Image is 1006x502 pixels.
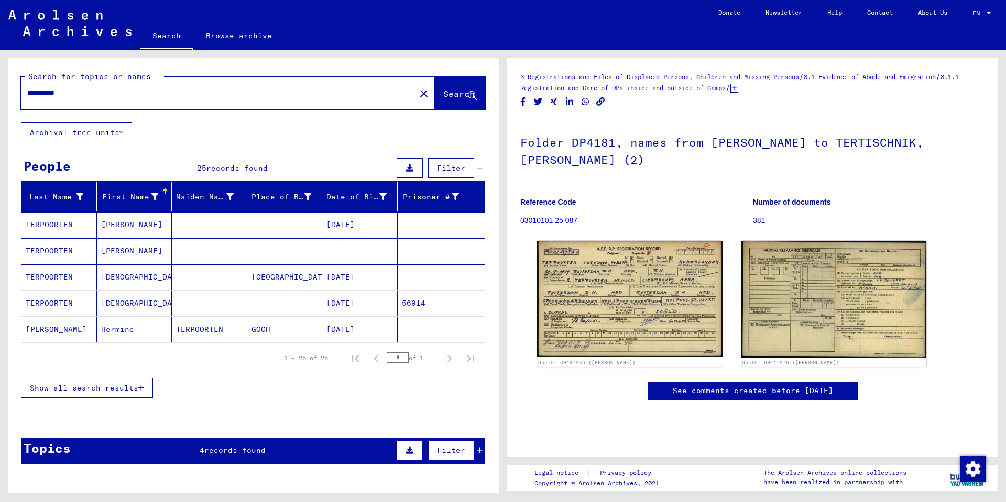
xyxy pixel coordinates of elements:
div: People [24,157,71,175]
div: Prisoner # [402,192,460,203]
mat-cell: [DEMOGRAPHIC_DATA] [97,264,172,290]
button: Show all search results [21,378,153,398]
button: Share on Facebook [518,95,529,108]
button: Share on WhatsApp [580,95,591,108]
div: Place of Birth [251,192,312,203]
mat-cell: TERPOORTEN [21,212,97,238]
span: / [936,72,941,81]
p: 381 [753,215,985,226]
a: DocID: 69447376 ([PERSON_NAME]) [538,360,636,365]
div: of 1 [387,353,439,363]
h1: Folder DP4181, names from [PERSON_NAME] to TERTISCHNIK, [PERSON_NAME] (2) [520,118,985,182]
div: First Name [101,192,159,203]
mat-header-cell: Place of Birth [247,182,323,211]
div: Maiden Name [176,188,247,205]
mat-cell: TERPOORTEN [21,238,97,264]
div: Date of Birth [326,188,400,205]
span: Filter [437,163,465,173]
a: DocID: 69447376 ([PERSON_NAME]) [742,360,839,365]
mat-cell: [PERSON_NAME] [97,238,172,264]
span: EN [972,9,984,17]
div: Last Name [26,188,96,205]
div: First Name [101,188,172,205]
button: Share on LinkedIn [564,95,575,108]
button: Filter [428,440,474,460]
a: Search [140,23,193,50]
mat-cell: [DATE] [322,264,398,290]
button: First page [345,348,366,369]
img: 002.jpg [741,241,927,358]
div: Maiden Name [176,192,234,203]
button: Clear [413,83,434,104]
mat-cell: 56914 [398,291,485,316]
img: yv_logo.png [948,464,987,490]
mat-header-cell: Prisoner # [398,182,485,211]
button: Share on Xing [549,95,560,108]
mat-header-cell: Last Name [21,182,97,211]
p: The Arolsen Archives online collections [763,468,906,477]
button: Next page [439,348,460,369]
button: Archival tree units [21,122,132,142]
mat-cell: [DATE] [322,212,398,238]
mat-cell: TERPOORTEN [21,291,97,316]
a: See comments created before [DATE] [673,385,833,396]
div: Prisoner # [402,188,473,205]
mat-header-cell: First Name [97,182,172,211]
mat-cell: GOCH [247,317,323,342]
span: Show all search results [30,383,138,393]
img: Change consent [960,456,986,482]
img: Arolsen_neg.svg [8,10,132,36]
button: Share on Twitter [533,95,544,108]
span: records found [204,445,266,455]
mat-cell: TERPOORTEN [172,317,247,342]
button: Search [434,77,486,109]
mat-cell: [DATE] [322,291,398,316]
span: Search [443,88,475,99]
span: / [726,83,730,92]
mat-cell: [PERSON_NAME] [21,317,97,342]
mat-label: Search for topics or names [28,72,151,81]
a: Browse archive [193,23,285,48]
mat-cell: Hermine [97,317,172,342]
div: | [534,467,664,478]
a: 03010101 25 087 [520,216,577,225]
button: Previous page [366,348,387,369]
a: Legal notice [534,467,587,478]
span: Filter [437,445,465,455]
div: Topics [24,439,71,458]
p: Copyright © Arolsen Archives, 2021 [534,478,664,488]
button: Last page [460,348,481,369]
div: Last Name [26,192,83,203]
a: 3.1 Evidence of Abode and Emigration [804,73,936,81]
span: 25 [197,163,206,173]
a: 3 Registrations and Files of Displaced Persons, Children and Missing Persons [520,73,799,81]
button: Copy link [595,95,606,108]
mat-cell: [GEOGRAPHIC_DATA] [247,264,323,290]
p: have been realized in partnership with [763,477,906,487]
div: Date of Birth [326,192,387,203]
mat-cell: [DATE] [322,317,398,342]
mat-header-cell: Date of Birth [322,182,398,211]
b: Reference Code [520,198,576,206]
b: Number of documents [753,198,831,206]
mat-icon: close [418,87,430,100]
div: Place of Birth [251,188,325,205]
mat-cell: [PERSON_NAME] [97,212,172,238]
span: 4 [200,445,204,455]
mat-cell: TERPOORTEN [21,264,97,290]
span: records found [206,163,268,173]
div: 1 – 25 of 25 [284,353,328,363]
mat-header-cell: Maiden Name [172,182,247,211]
mat-cell: [DEMOGRAPHIC_DATA] [97,291,172,316]
span: / [799,72,804,81]
img: 001.jpg [537,241,723,356]
a: Privacy policy [592,467,664,478]
button: Filter [428,158,474,178]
